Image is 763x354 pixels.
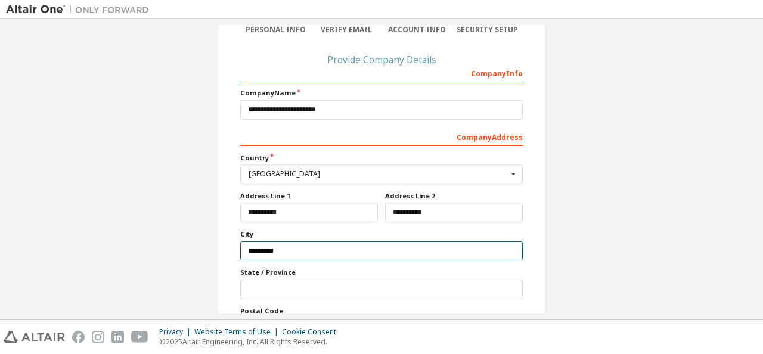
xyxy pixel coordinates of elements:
label: Address Line 1 [240,191,378,201]
img: youtube.svg [131,331,148,343]
div: Website Terms of Use [194,327,282,337]
div: Verify Email [311,25,382,35]
label: Company Name [240,88,523,98]
img: altair_logo.svg [4,331,65,343]
div: Company Info [240,63,523,82]
div: Security Setup [452,25,523,35]
label: Country [240,153,523,163]
label: Address Line 2 [385,191,523,201]
label: Postal Code [240,306,523,316]
div: Provide Company Details [240,56,523,63]
p: © 2025 Altair Engineering, Inc. All Rights Reserved. [159,337,343,347]
label: City [240,229,523,239]
img: instagram.svg [92,331,104,343]
div: Account Info [381,25,452,35]
img: Altair One [6,4,155,15]
div: Privacy [159,327,194,337]
img: linkedin.svg [111,331,124,343]
div: Cookie Consent [282,327,343,337]
div: Company Address [240,127,523,146]
div: [GEOGRAPHIC_DATA] [249,170,508,178]
div: Personal Info [240,25,311,35]
label: State / Province [240,268,523,277]
img: facebook.svg [72,331,85,343]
